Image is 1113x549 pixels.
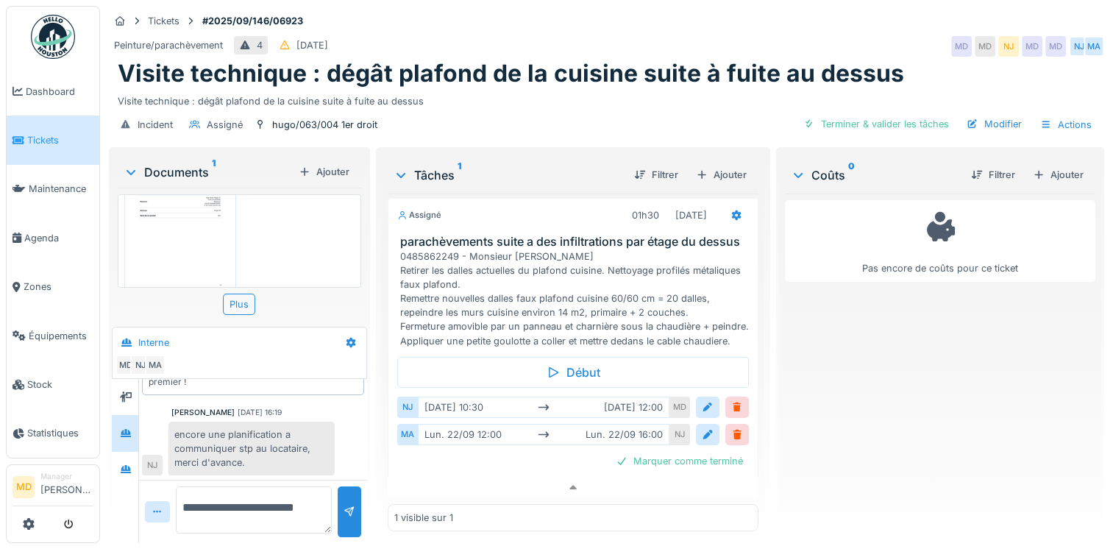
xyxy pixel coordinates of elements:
[13,471,93,506] a: MD Manager[PERSON_NAME]
[397,357,749,388] div: Début
[27,426,93,440] span: Statistiques
[29,329,93,343] span: Équipements
[7,116,99,164] a: Tickets
[400,235,752,249] h3: parachèvements suite a des infiltrations par étage du dessus
[1045,36,1066,57] div: MD
[394,511,453,525] div: 1 visible sur 1
[26,85,93,99] span: Dashboard
[272,118,377,132] div: hugo/063/004 1er droit
[238,407,282,418] div: [DATE] 16:19
[394,166,622,184] div: Tâches
[458,166,461,184] sup: 1
[118,60,904,88] h1: Visite technique : dégât plafond de la cuisine suite à fuite au dessus
[965,165,1021,185] div: Filtrer
[145,355,166,375] div: MA
[7,409,99,458] a: Statistiques
[7,360,99,408] a: Stock
[1022,36,1042,57] div: MD
[31,15,75,59] img: Badge_color-CXgf-gQk.svg
[7,165,99,213] a: Maintenance
[24,231,93,245] span: Agenda
[115,355,136,375] div: MD
[418,424,669,445] div: lun. 22/09 12:00 lun. 22/09 16:00
[397,397,418,418] div: NJ
[27,133,93,147] span: Tickets
[628,165,684,185] div: Filtrer
[400,249,752,348] div: 0485862249 - Monsieur [PERSON_NAME] Retirer les dalles actuelles du plafond cuisine. Nettoyage pr...
[29,182,93,196] span: Maintenance
[148,14,179,28] div: Tickets
[610,451,749,471] div: Marquer comme terminé
[690,165,753,185] div: Ajouter
[797,114,955,134] div: Terminer & valider les tâches
[27,378,93,392] span: Stock
[24,280,93,294] span: Zones
[669,397,690,418] div: MD
[669,424,690,445] div: NJ
[138,118,173,132] div: Incident
[1084,36,1104,57] div: MA
[998,36,1019,57] div: NJ
[848,166,855,184] sup: 0
[951,36,972,57] div: MD
[196,14,309,28] strong: #2025/09/146/06923
[7,213,99,262] a: Agenda
[632,208,659,222] div: 01h30
[118,88,1095,108] div: Visite technique : dégât plafond de la cuisine suite à fuite au dessus
[1034,114,1098,135] div: Actions
[223,294,255,315] div: Plus
[791,166,959,184] div: Coûts
[975,36,995,57] div: MD
[7,263,99,311] a: Zones
[142,455,163,475] div: NJ
[124,163,293,181] div: Documents
[168,422,335,476] div: encore une planification a communiquer stp au locataire, merci d'avance.
[675,208,707,222] div: [DATE]
[171,407,235,418] div: [PERSON_NAME]
[257,38,263,52] div: 4
[1069,36,1089,57] div: NJ
[794,207,1086,275] div: Pas encore de coûts pour ce ticket
[40,471,93,503] li: [PERSON_NAME]
[293,162,355,182] div: Ajouter
[40,471,93,482] div: Manager
[1027,165,1089,185] div: Ajouter
[397,424,418,445] div: MA
[128,146,232,294] img: r5agkjd1g4dz8ed6y1olilcld01b
[7,311,99,360] a: Équipements
[130,355,151,375] div: NJ
[13,476,35,498] li: MD
[138,336,169,350] div: Interne
[418,397,669,418] div: [DATE] 10:30 [DATE] 12:00
[296,38,328,52] div: [DATE]
[7,67,99,116] a: Dashboard
[212,163,216,181] sup: 1
[397,209,441,222] div: Assigné
[207,118,243,132] div: Assigné
[114,38,223,52] div: Peinture/parachèvement
[961,114,1028,134] div: Modifier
